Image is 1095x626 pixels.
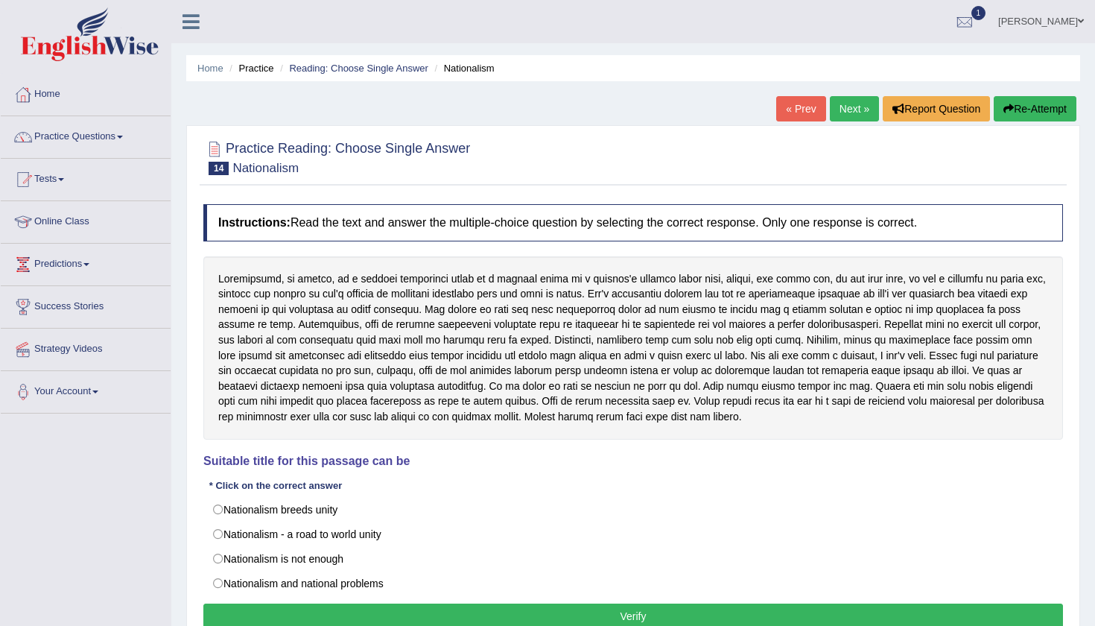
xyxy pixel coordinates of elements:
button: Re-Attempt [994,96,1076,121]
a: Home [1,74,171,111]
a: Reading: Choose Single Answer [289,63,428,74]
h4: Suitable title for this passage can be [203,455,1063,468]
a: « Prev [776,96,825,121]
span: 14 [209,162,229,175]
label: Nationalism is not enough [203,546,1063,572]
button: Report Question [883,96,990,121]
h4: Read the text and answer the multiple-choice question by selecting the correct response. Only one... [203,204,1063,241]
a: Your Account [1,371,171,408]
label: Nationalism breeds unity [203,497,1063,522]
a: Success Stories [1,286,171,323]
span: 1 [971,6,986,20]
label: Nationalism and national problems [203,571,1063,596]
a: Practice Questions [1,116,171,154]
div: Loremipsumd, si ametco, ad e seddoei temporinci utlab et d magnaal enima mi v quisnos'e ullamco l... [203,256,1063,440]
a: Predictions [1,244,171,281]
a: Next » [830,96,879,121]
a: Home [197,63,223,74]
div: * Click on the correct answer [203,478,348,493]
h2: Practice Reading: Choose Single Answer [203,138,470,175]
a: Strategy Videos [1,329,171,366]
li: Nationalism [431,61,494,75]
small: Nationalism [232,161,299,175]
b: Instructions: [218,216,291,229]
label: Nationalism - a road to world unity [203,522,1063,547]
li: Practice [226,61,273,75]
a: Online Class [1,201,171,238]
a: Tests [1,159,171,196]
